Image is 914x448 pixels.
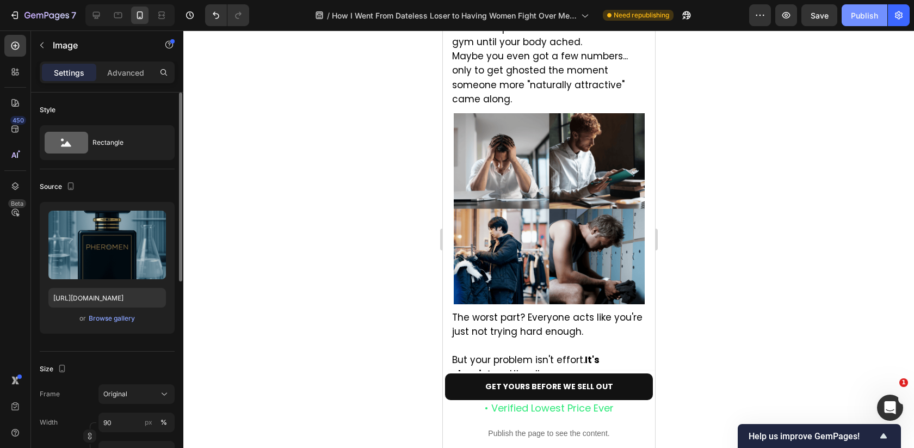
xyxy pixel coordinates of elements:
[145,418,152,427] div: px
[899,378,908,387] span: 1
[98,384,175,404] button: Original
[10,116,26,125] div: 450
[40,105,55,115] div: Style
[92,130,159,155] div: Rectangle
[749,429,890,443] button: Show survey - Help us improve GemPages!
[332,10,577,21] span: How I Went From Dateless Loser to Having Women Fight Over Me…
[842,4,887,26] button: Publish
[79,312,86,325] span: or
[801,4,837,26] button: Save
[160,418,167,427] div: %
[142,416,155,429] button: %
[4,4,81,26] button: 7
[54,67,84,78] p: Settings
[157,416,170,429] button: px
[88,313,135,324] button: Browse gallery
[48,288,166,308] input: https://example.com/image.jpg
[71,9,76,22] p: 7
[327,10,330,21] span: /
[40,180,77,194] div: Source
[89,314,135,323] div: Browse gallery
[40,389,60,399] label: Frame
[205,4,249,26] div: Undo/Redo
[877,395,903,421] iframe: Intercom live chat
[103,389,127,399] span: Original
[8,199,26,208] div: Beta
[811,11,829,20] span: Save
[48,211,166,279] img: preview-image
[107,67,144,78] p: Advanced
[40,418,58,427] label: Width
[98,413,175,432] input: px%
[749,431,877,441] span: Help us improve GemPages!
[53,39,145,52] p: Image
[614,10,669,20] span: Need republishing
[40,362,69,377] div: Size
[443,30,655,448] iframe: To enrich screen reader interactions, please activate Accessibility in Grammarly extension settings
[851,10,878,21] div: Publish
